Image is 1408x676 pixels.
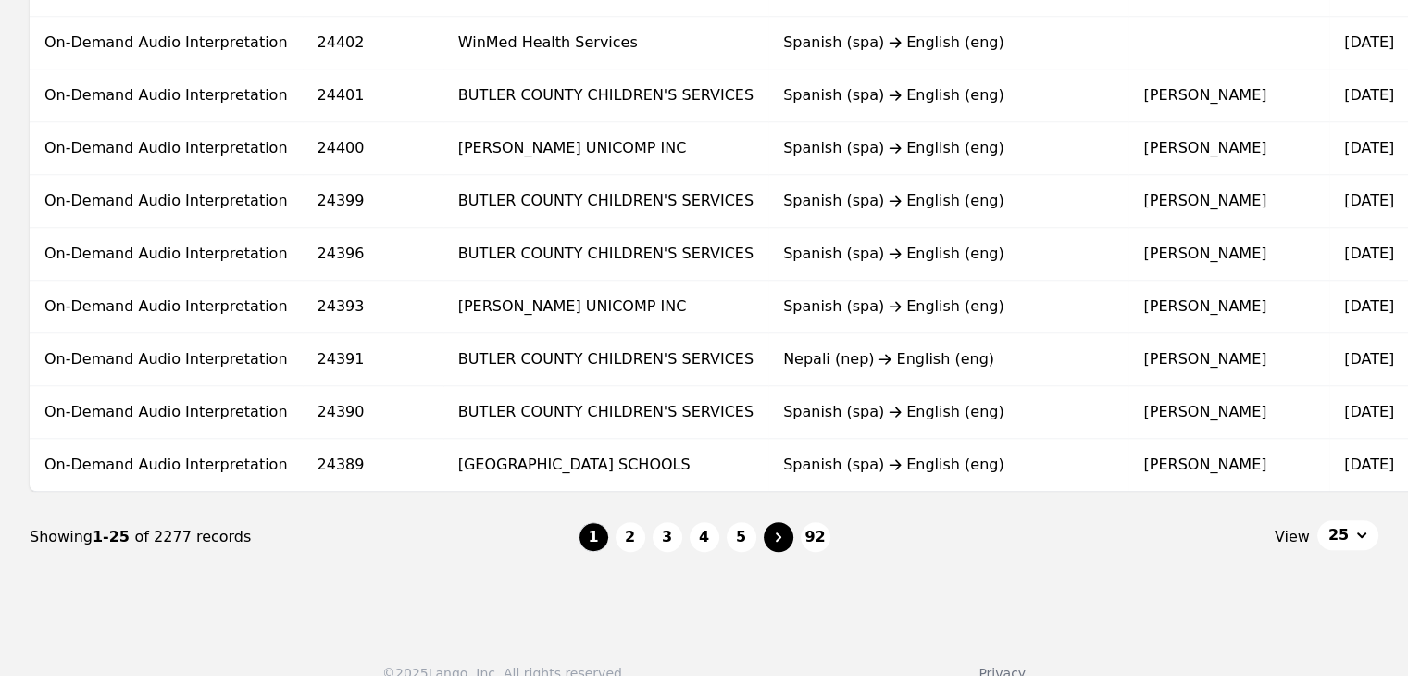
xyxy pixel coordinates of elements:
button: 5 [727,522,756,552]
td: On-Demand Audio Interpretation [30,122,303,175]
td: 24393 [303,281,443,333]
td: BUTLER COUNTY CHILDREN'S SERVICES [443,333,768,386]
td: [PERSON_NAME] [1128,69,1329,122]
td: [PERSON_NAME] [1128,228,1329,281]
button: 4 [690,522,719,552]
td: On-Demand Audio Interpretation [30,69,303,122]
div: Spanish (spa) English (eng) [783,31,1114,54]
button: 92 [801,522,830,552]
td: BUTLER COUNTY CHILDREN'S SERVICES [443,175,768,228]
button: 2 [616,522,645,552]
td: [GEOGRAPHIC_DATA] SCHOOLS [443,439,768,492]
td: [PERSON_NAME] [1128,122,1329,175]
span: 25 [1328,524,1349,546]
td: BUTLER COUNTY CHILDREN'S SERVICES [443,386,768,439]
td: On-Demand Audio Interpretation [30,228,303,281]
div: Showing of 2277 records [30,526,579,548]
td: 24400 [303,122,443,175]
button: 3 [653,522,682,552]
td: [PERSON_NAME] UNICOMP INC [443,281,768,333]
td: [PERSON_NAME] [1128,386,1329,439]
td: 24390 [303,386,443,439]
td: On-Demand Audio Interpretation [30,175,303,228]
time: [DATE] [1344,297,1394,315]
td: WinMed Health Services [443,17,768,69]
td: 24389 [303,439,443,492]
time: [DATE] [1344,403,1394,420]
time: [DATE] [1344,456,1394,473]
td: On-Demand Audio Interpretation [30,281,303,333]
td: BUTLER COUNTY CHILDREN'S SERVICES [443,228,768,281]
td: BUTLER COUNTY CHILDREN'S SERVICES [443,69,768,122]
time: [DATE] [1344,33,1394,51]
td: 24399 [303,175,443,228]
div: Spanish (spa) English (eng) [783,243,1114,265]
time: [DATE] [1344,139,1394,156]
div: Spanish (spa) English (eng) [783,137,1114,159]
div: Spanish (spa) English (eng) [783,401,1114,423]
div: Spanish (spa) English (eng) [783,454,1114,476]
time: [DATE] [1344,86,1394,104]
td: 24396 [303,228,443,281]
td: 24401 [303,69,443,122]
td: On-Demand Audio Interpretation [30,439,303,492]
td: On-Demand Audio Interpretation [30,386,303,439]
button: 25 [1317,520,1378,550]
time: [DATE] [1344,350,1394,368]
span: 1-25 [93,528,135,545]
td: [PERSON_NAME] [1128,175,1329,228]
td: 24402 [303,17,443,69]
td: 24391 [303,333,443,386]
div: Nepali (nep) English (eng) [783,348,1114,370]
nav: Page navigation [30,492,1378,582]
td: [PERSON_NAME] [1128,281,1329,333]
time: [DATE] [1344,244,1394,262]
div: Spanish (spa) English (eng) [783,84,1114,106]
td: On-Demand Audio Interpretation [30,17,303,69]
td: [PERSON_NAME] [1128,439,1329,492]
td: [PERSON_NAME] [1128,333,1329,386]
time: [DATE] [1344,192,1394,209]
div: Spanish (spa) English (eng) [783,295,1114,318]
td: On-Demand Audio Interpretation [30,333,303,386]
td: [PERSON_NAME] UNICOMP INC [443,122,768,175]
div: Spanish (spa) English (eng) [783,190,1114,212]
span: View [1275,526,1310,548]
